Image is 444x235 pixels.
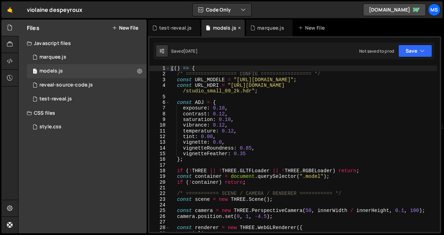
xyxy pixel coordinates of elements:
div: 26 [149,214,170,219]
div: test-reveal.js [159,24,192,31]
button: Save [398,45,432,57]
div: 3 [149,77,170,83]
a: 🤙 [1,1,18,18]
div: New File [298,24,327,31]
div: Javascript files [18,36,147,50]
div: 8 [149,111,170,117]
div: 1 [149,66,170,71]
div: 22 [149,191,170,196]
div: 14 [149,145,170,151]
div: 10 [149,122,170,128]
div: 25 [149,208,170,213]
div: 19 [149,174,170,179]
button: Code Only [193,3,251,16]
div: models.js [39,68,63,74]
div: 15 [149,151,170,157]
div: 20 [149,180,170,185]
div: reveal-source-code.js [39,82,93,88]
div: 17364/48293.js [27,50,147,64]
h2: Files [27,24,39,32]
div: 12 [149,134,170,139]
div: 28 [149,225,170,230]
div: 23 [149,197,170,202]
div: 11 [149,128,170,134]
button: New File [112,25,138,31]
a: ms [428,3,441,16]
span: 1 [33,69,37,75]
div: 17364/48330.css [27,120,147,134]
div: violaine despeyroux [27,6,82,14]
div: test-reveal.js [39,96,72,102]
div: 18 [149,168,170,174]
div: 21 [149,185,170,191]
div: 2 [149,71,170,77]
div: Saved [171,48,198,54]
div: 17364/48478.js [27,78,147,92]
div: 13 [149,139,170,145]
div: 27 [149,219,170,225]
div: 6 [149,100,170,105]
div: marquee.js [39,54,66,60]
div: 16 [149,157,170,162]
div: 17 [149,162,170,168]
a: [DOMAIN_NAME] [363,3,426,16]
div: style.css [39,124,61,130]
div: models.js [213,24,236,31]
div: 9 [149,117,170,122]
div: 7 [149,105,170,111]
div: 5 [149,94,170,100]
div: 4 [149,83,170,94]
div: 17364/48477.js [27,92,147,106]
div: marquee.js [257,24,284,31]
div: 24 [149,202,170,208]
div: Not saved to prod [359,48,394,54]
div: [DATE] [184,48,198,54]
div: 17364/48294.js [27,64,147,78]
div: CSS files [18,106,147,120]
